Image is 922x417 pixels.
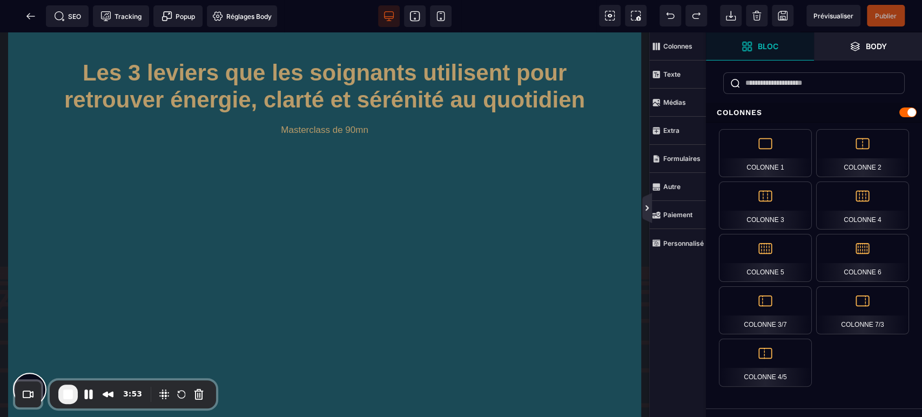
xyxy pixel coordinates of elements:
[685,5,707,26] span: Rétablir
[20,5,42,27] span: Retour
[46,22,603,87] h1: Les 3 leviers que les soignants utilisent pour retrouver énergie, clarté et sérénité au quotidien
[663,183,681,191] strong: Autre
[649,32,706,60] span: Colonnes
[663,126,679,134] strong: Extra
[378,5,400,27] span: Voir bureau
[663,42,692,50] strong: Colonnes
[816,234,909,282] div: Colonne 6
[46,5,89,27] span: Métadata SEO
[719,129,812,177] div: Colonne 1
[719,234,812,282] div: Colonne 5
[649,201,706,229] span: Paiement
[663,239,704,247] strong: Personnalisé
[625,5,647,26] span: Capture d'écran
[46,87,603,109] h2: Masterclass de 90mn
[663,211,692,219] strong: Paiement
[649,229,706,257] span: Personnalisé
[212,11,272,22] span: Réglages Body
[806,5,860,26] span: Aperçu
[54,11,81,22] span: SEO
[758,42,778,50] strong: Bloc
[816,181,909,230] div: Colonne 4
[816,129,909,177] div: Colonne 2
[867,5,905,26] span: Enregistrer le contenu
[706,32,814,60] span: Ouvrir les blocs
[875,12,897,20] span: Publier
[649,145,706,173] span: Formulaires
[207,5,277,27] span: Favicon
[706,103,922,123] div: Colonnes
[649,89,706,117] span: Médias
[706,192,717,225] span: Afficher les vues
[719,339,812,387] div: Colonne 4/5
[663,70,681,78] strong: Texte
[663,98,686,106] strong: Médias
[153,5,203,27] span: Créer une alerte modale
[746,5,768,26] span: Nettoyage
[599,5,621,26] span: Voir les composants
[814,32,922,60] span: Ouvrir les calques
[720,5,742,26] span: Importer
[649,60,706,89] span: Texte
[93,5,149,27] span: Code de suivi
[866,42,887,50] strong: Body
[649,173,706,201] span: Autre
[816,286,909,334] div: Colonne 7/3
[659,5,681,26] span: Défaire
[161,11,195,22] span: Popup
[813,12,853,20] span: Prévisualiser
[649,117,706,145] span: Extra
[719,286,812,334] div: Colonne 3/7
[772,5,793,26] span: Enregistrer
[404,5,426,27] span: Voir tablette
[430,5,452,27] span: Voir mobile
[719,181,812,230] div: Colonne 3
[100,11,142,22] span: Tracking
[663,154,701,163] strong: Formulaires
